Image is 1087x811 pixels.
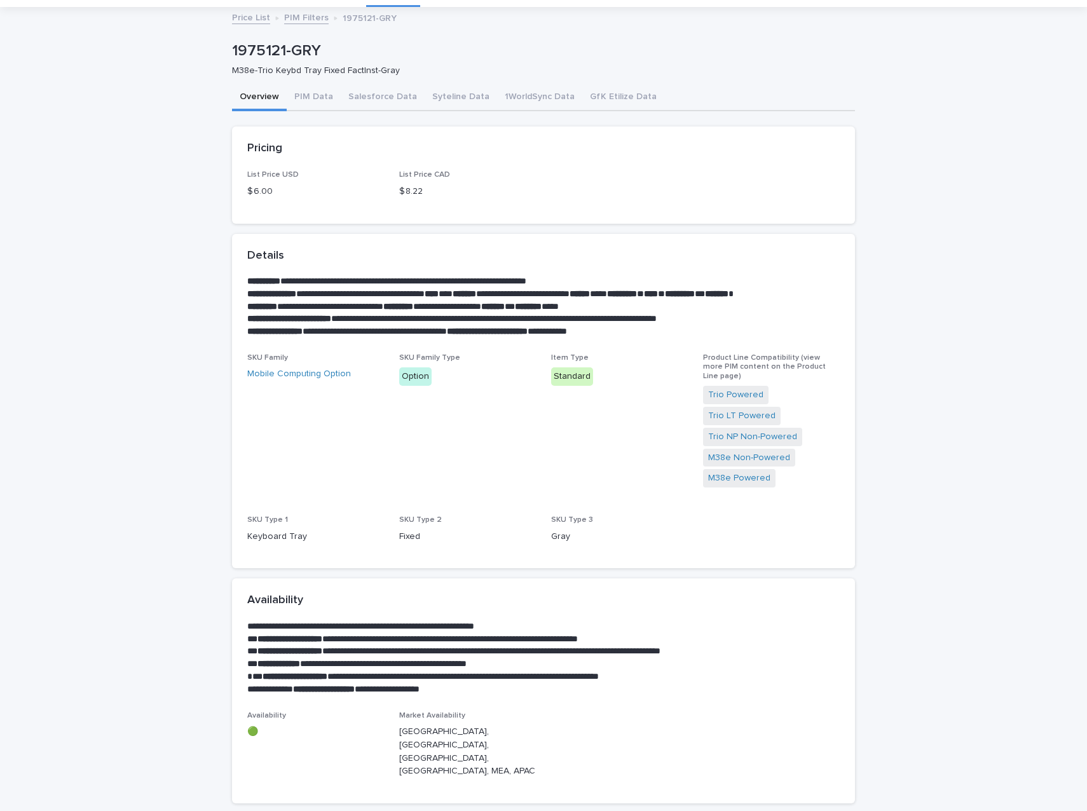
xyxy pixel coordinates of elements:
[232,85,287,111] button: Overview
[247,185,384,198] p: $ 6.00
[551,516,593,524] span: SKU Type 3
[247,249,284,263] h2: Details
[287,85,341,111] button: PIM Data
[399,516,442,524] span: SKU Type 2
[703,354,826,380] span: Product Line Compatibility (view more PIM content on the Product Line page)
[247,712,286,719] span: Availability
[247,530,384,543] p: Keyboard Tray
[247,725,384,739] p: 🟢
[708,388,763,402] a: Trio Powered
[247,367,351,381] a: Mobile Computing Option
[284,10,329,24] a: PIM Filters
[708,430,797,444] a: Trio NP Non-Powered
[708,409,776,423] a: Trio LT Powered
[582,85,664,111] button: GfK Etilize Data
[497,85,582,111] button: 1WorldSync Data
[551,530,688,543] p: Gray
[343,10,397,24] p: 1975121-GRY
[247,354,288,362] span: SKU Family
[232,42,850,60] p: 1975121-GRY
[399,367,432,386] div: Option
[247,142,282,156] h2: Pricing
[247,594,303,608] h2: Availability
[425,85,497,111] button: Syteline Data
[708,472,770,485] a: M38e Powered
[247,516,288,524] span: SKU Type 1
[399,185,536,198] p: $ 8.22
[232,10,270,24] a: Price List
[247,171,299,179] span: List Price USD
[399,712,465,719] span: Market Availability
[551,354,589,362] span: Item Type
[399,171,450,179] span: List Price CAD
[341,85,425,111] button: Salesforce Data
[232,65,845,76] p: M38e-Trio Keybd Tray Fixed FactInst-Gray
[551,367,593,386] div: Standard
[399,530,536,543] p: Fixed
[399,725,536,778] p: [GEOGRAPHIC_DATA], [GEOGRAPHIC_DATA], [GEOGRAPHIC_DATA], [GEOGRAPHIC_DATA], MEA, APAC
[708,451,790,465] a: M38e Non-Powered
[399,354,460,362] span: SKU Family Type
